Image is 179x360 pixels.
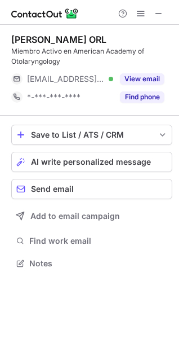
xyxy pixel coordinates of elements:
[31,185,74,194] span: Send email
[31,157,151,166] span: AI write personalized message
[11,125,172,145] button: save-profile-one-click
[11,46,172,67] div: Miembro Activo en American Academy of Otolaryngology
[27,74,105,84] span: [EMAIL_ADDRESS][DOMAIN_NAME]
[11,179,172,199] button: Send email
[11,256,172,271] button: Notes
[11,233,172,249] button: Find work email
[120,73,164,85] button: Reveal Button
[30,212,120,221] span: Add to email campaign
[120,91,164,103] button: Reveal Button
[29,258,168,269] span: Notes
[11,152,172,172] button: AI write personalized message
[31,130,153,139] div: Save to List / ATS / CRM
[29,236,168,246] span: Find work email
[11,7,79,20] img: ContactOut v5.3.10
[11,34,106,45] div: [PERSON_NAME] ORL
[11,206,172,226] button: Add to email campaign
